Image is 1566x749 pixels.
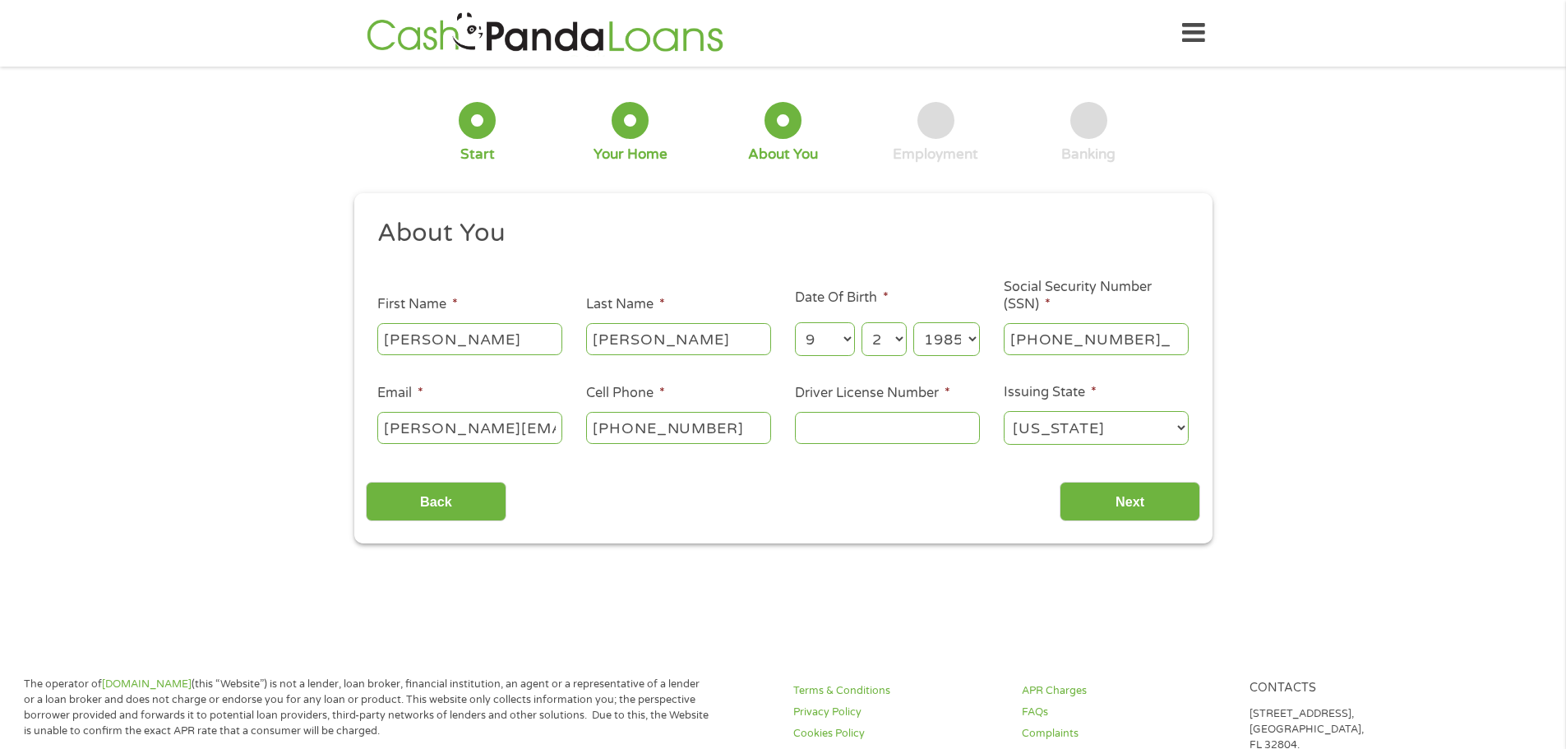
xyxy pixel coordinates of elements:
[102,677,192,691] a: [DOMAIN_NAME]
[586,385,665,402] label: Cell Phone
[586,323,771,354] input: Smith
[586,412,771,443] input: (541) 754-3010
[24,677,709,739] p: The operator of (this “Website”) is not a lender, loan broker, financial institution, an agent or...
[362,10,728,57] img: GetLoanNow Logo
[1022,705,1231,720] a: FAQs
[1004,279,1189,313] label: Social Security Number (SSN)
[366,482,506,522] input: Back
[793,683,1002,699] a: Terms & Conditions
[586,296,665,313] label: Last Name
[1022,726,1231,742] a: Complaints
[795,385,950,402] label: Driver License Number
[594,146,668,164] div: Your Home
[1250,681,1458,696] h4: Contacts
[377,412,562,443] input: john@gmail.com
[1004,384,1097,401] label: Issuing State
[1004,323,1189,354] input: 078-05-1120
[793,705,1002,720] a: Privacy Policy
[795,289,889,307] label: Date Of Birth
[1061,146,1116,164] div: Banking
[377,385,423,402] label: Email
[1022,683,1231,699] a: APR Charges
[793,726,1002,742] a: Cookies Policy
[377,217,1176,250] h2: About You
[377,296,458,313] label: First Name
[377,323,562,354] input: John
[460,146,495,164] div: Start
[893,146,978,164] div: Employment
[1060,482,1200,522] input: Next
[748,146,818,164] div: About You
